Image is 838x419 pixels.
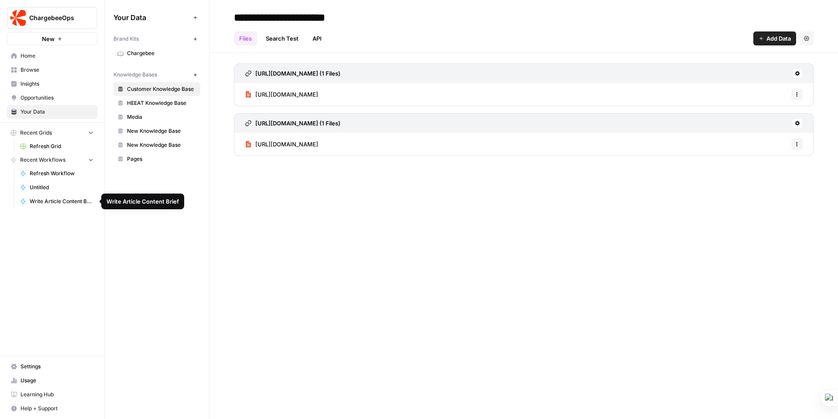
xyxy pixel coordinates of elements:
[7,49,97,63] a: Home
[307,31,327,45] a: API
[21,108,93,116] span: Your Data
[20,156,65,164] span: Recent Workflows
[30,197,93,205] span: Write Article Content Brief
[21,80,93,88] span: Insights
[21,94,93,102] span: Opportunities
[21,66,93,74] span: Browse
[7,126,97,139] button: Recent Grids
[261,31,304,45] a: Search Test
[20,129,52,137] span: Recent Grids
[7,153,97,166] button: Recent Workflows
[7,77,97,91] a: Insights
[127,155,196,163] span: Pages
[30,142,93,150] span: Refresh Grid
[127,99,196,107] span: HEEAT Knowledge Base
[245,133,318,156] a: [URL][DOMAIN_NAME]
[113,124,200,138] a: New Knowledge Base
[16,180,97,194] a: Untitled
[7,388,97,402] a: Learning Hub
[21,363,93,371] span: Settings
[127,113,196,121] span: Media
[766,34,791,43] span: Add Data
[10,10,26,26] img: ChargebeeOps Logo
[7,7,97,29] button: Workspace: ChargebeeOps
[127,127,196,135] span: New Knowledge Base
[7,91,97,105] a: Opportunities
[7,374,97,388] a: Usage
[255,69,340,78] h3: [URL][DOMAIN_NAME] (1 Files)
[7,402,97,416] button: Help + Support
[113,82,200,96] a: Customer Knowledge Base
[245,83,318,106] a: [URL][DOMAIN_NAME]
[245,64,340,83] a: [URL][DOMAIN_NAME] (1 Files)
[21,405,93,412] span: Help + Support
[113,96,200,110] a: HEEAT Knowledge Base
[127,85,196,93] span: Customer Knowledge Base
[255,90,318,99] span: [URL][DOMAIN_NAME]
[113,35,139,43] span: Brand Kits
[7,32,97,45] button: New
[753,31,796,45] button: Add Data
[7,360,97,374] a: Settings
[127,141,196,149] span: New Knowledge Base
[16,139,97,153] a: Refresh Grid
[245,114,340,133] a: [URL][DOMAIN_NAME] (1 Files)
[29,14,82,22] span: ChargebeeOps
[113,46,200,60] a: Chargebee
[30,170,93,177] span: Refresh Workflow
[113,110,200,124] a: Media
[113,71,157,79] span: Knowledge Bases
[7,105,97,119] a: Your Data
[234,31,257,45] a: Files
[255,119,340,128] h3: [URL][DOMAIN_NAME] (1 Files)
[16,194,97,208] a: Write Article Content Brief
[113,12,190,23] span: Your Data
[21,52,93,60] span: Home
[113,152,200,166] a: Pages
[21,377,93,384] span: Usage
[113,138,200,152] a: New Knowledge Base
[16,166,97,180] a: Refresh Workflow
[30,184,93,191] span: Untitled
[127,49,196,57] span: Chargebee
[7,63,97,77] a: Browse
[255,140,318,149] span: [URL][DOMAIN_NAME]
[42,35,55,43] span: New
[21,391,93,398] span: Learning Hub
